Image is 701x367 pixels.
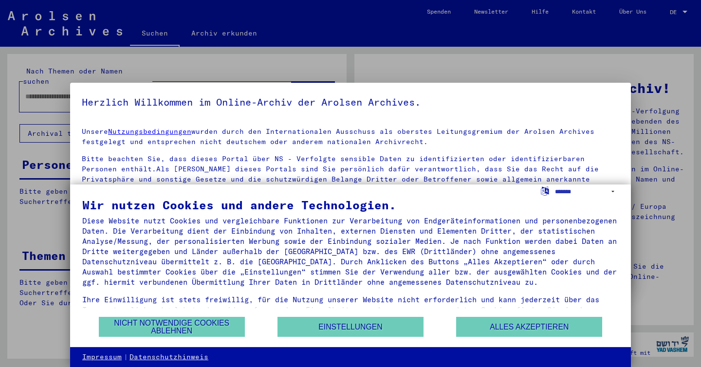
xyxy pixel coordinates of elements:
[108,127,191,136] a: Nutzungsbedingungen
[456,317,602,337] button: Alles akzeptieren
[129,352,208,362] a: Datenschutzhinweis
[82,199,619,211] div: Wir nutzen Cookies und andere Technologien.
[82,154,619,205] p: Bitte beachten Sie, dass dieses Portal über NS - Verfolgte sensible Daten zu identifizierten oder...
[99,317,245,337] button: Nicht notwendige Cookies ablehnen
[82,127,619,147] p: Unsere wurden durch den Internationalen Ausschuss als oberstes Leitungsgremium der Arolsen Archiv...
[82,216,619,287] div: Diese Website nutzt Cookies und vergleichbare Funktionen zur Verarbeitung von Endgeräteinformatio...
[82,352,122,362] a: Impressum
[555,184,619,199] select: Sprache auswählen
[82,94,619,110] h5: Herzlich Willkommen im Online-Archiv der Arolsen Archives.
[540,186,550,195] label: Sprache auswählen
[277,317,424,337] button: Einstellungen
[82,294,619,325] div: Ihre Einwilligung ist stets freiwillig, für die Nutzung unserer Website nicht erforderlich und ka...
